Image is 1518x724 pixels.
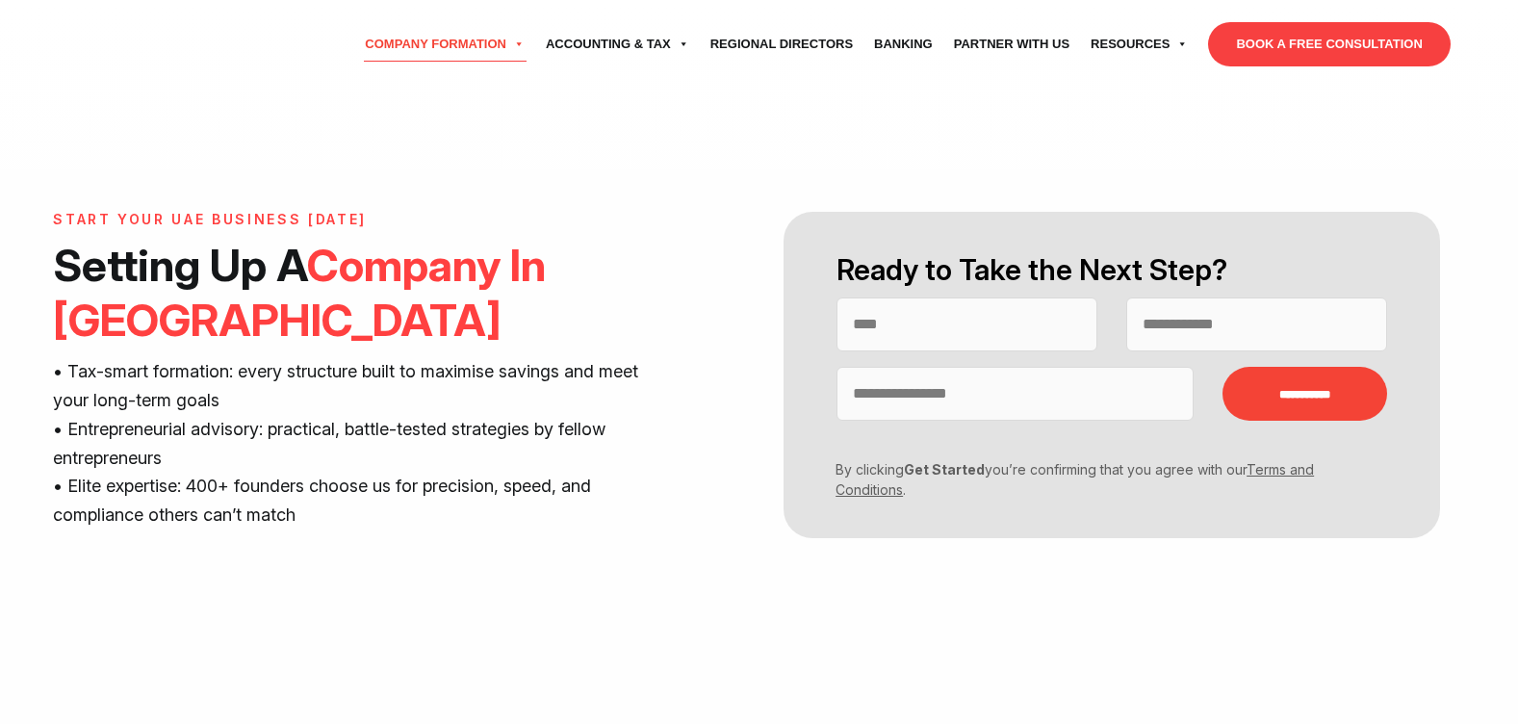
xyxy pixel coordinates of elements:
[836,250,1387,290] h2: Ready to Take the Next Step?
[700,17,863,71] a: Regional Directors
[836,461,1314,498] a: Terms and Conditions
[53,357,660,530] p: • Tax-smart formation: every structure built to maximise savings and meet your long-term goals • ...
[1080,17,1198,71] a: Resources
[53,212,660,228] h6: Start Your UAE Business [DATE]
[53,238,660,348] h1: Setting Up A
[863,17,943,71] a: Banking
[943,17,1080,71] a: Partner with Us
[904,461,985,478] strong: Get Started
[822,459,1373,500] p: By clicking you’re confirming that you agree with our .
[67,20,212,68] img: svg+xml;nitro-empty-id=MTU4OjExNQ==-1;base64,PHN2ZyB2aWV3Qm94PSIwIDAgNzU4IDI1MSIgd2lkdGg9Ijc1OCIg...
[759,212,1464,538] form: Contact form
[1208,22,1450,66] a: BOOK A FREE CONSULTATION
[535,17,700,71] a: Accounting & Tax
[53,238,546,347] span: Company In [GEOGRAPHIC_DATA]
[354,17,535,71] a: Company Formation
